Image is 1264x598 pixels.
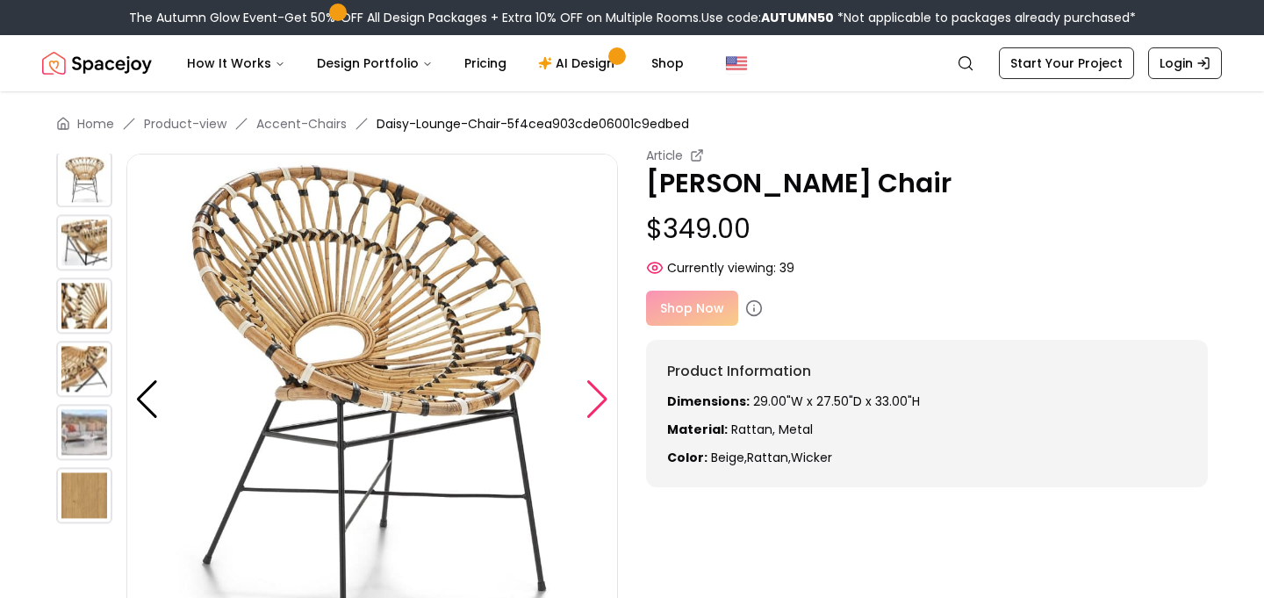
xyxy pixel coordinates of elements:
b: AUTUMN50 [761,9,834,26]
strong: Color: [667,449,707,466]
nav: breadcrumb [56,115,1208,133]
img: https://storage.googleapis.com/spacejoy-main/assets/5f4cea903cde06001c9edbed/product_4_3aj326ph5fo4 [56,214,112,270]
span: rattan, metal [731,421,813,438]
nav: Global [42,35,1222,91]
small: Article [646,147,683,164]
a: Accent-Chairs [256,115,347,133]
img: United States [726,53,747,74]
a: Start Your Project [999,47,1134,79]
p: $349.00 [646,213,1208,245]
span: beige , [711,449,747,466]
p: 29.00"W x 27.50"D x 33.00"H [667,393,1187,410]
span: *Not applicable to packages already purchased* [834,9,1136,26]
span: Use code: [701,9,834,26]
img: https://storage.googleapis.com/spacejoy-main/assets/5f4cea903cde06001c9edbed/product_3_i0jel9n69ae [56,151,112,207]
img: https://storage.googleapis.com/spacejoy-main/assets/5f4cea903cde06001c9edbed/product_0_mjiabcdd4nh8 [56,467,112,523]
p: [PERSON_NAME] Chair [646,168,1208,199]
span: Currently viewing: [667,259,776,277]
h6: Product Information [667,361,1187,382]
span: Daisy-Lounge-Chair-5f4cea903cde06001c9edbed [377,115,689,133]
button: How It Works [173,46,299,81]
strong: Dimensions: [667,393,750,410]
a: AI Design [524,46,634,81]
img: https://storage.googleapis.com/spacejoy-main/assets/5f4cea903cde06001c9edbed/product_7_m4ic0dpbi49k [56,404,112,460]
span: 39 [779,259,794,277]
div: The Autumn Glow Event-Get 50% OFF All Design Packages + Extra 10% OFF on Multiple Rooms. [129,9,1136,26]
img: Spacejoy Logo [42,46,152,81]
a: Home [77,115,114,133]
a: Pricing [450,46,521,81]
a: Shop [637,46,698,81]
strong: Material: [667,421,728,438]
a: Login [1148,47,1222,79]
a: Spacejoy [42,46,152,81]
nav: Main [173,46,698,81]
span: wicker [791,449,832,466]
img: https://storage.googleapis.com/spacejoy-main/assets/5f4cea903cde06001c9edbed/product_6_i5n0785je4c9 [56,341,112,397]
span: rattan , [747,449,791,466]
img: https://storage.googleapis.com/spacejoy-main/assets/5f4cea903cde06001c9edbed/product_5_b87aj6fo83fg [56,277,112,334]
a: Product-view [144,115,226,133]
button: Design Portfolio [303,46,447,81]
